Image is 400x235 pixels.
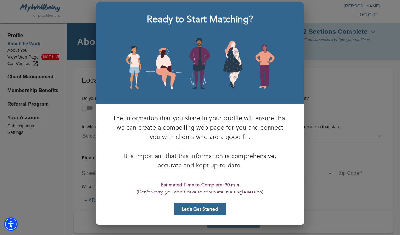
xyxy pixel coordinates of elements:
p: It is important that this information is comprehensive, accurate and kept up to date. [112,152,288,170]
img: people [121,37,279,91]
span: Let’s Get Started [176,206,224,212]
p: The information that you share in your profile will ensure that we can create a compelling web pa... [112,114,288,142]
p: Estimated Time to Complete: 30 min [137,181,264,188]
h6: Ready to Start Matching? [147,12,253,27]
button: Let’s Get Started [174,203,226,215]
p: (Don’t worry, you don’t have to complete in a single session) [137,188,264,196]
div: Accessibility Menu [4,217,18,231]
